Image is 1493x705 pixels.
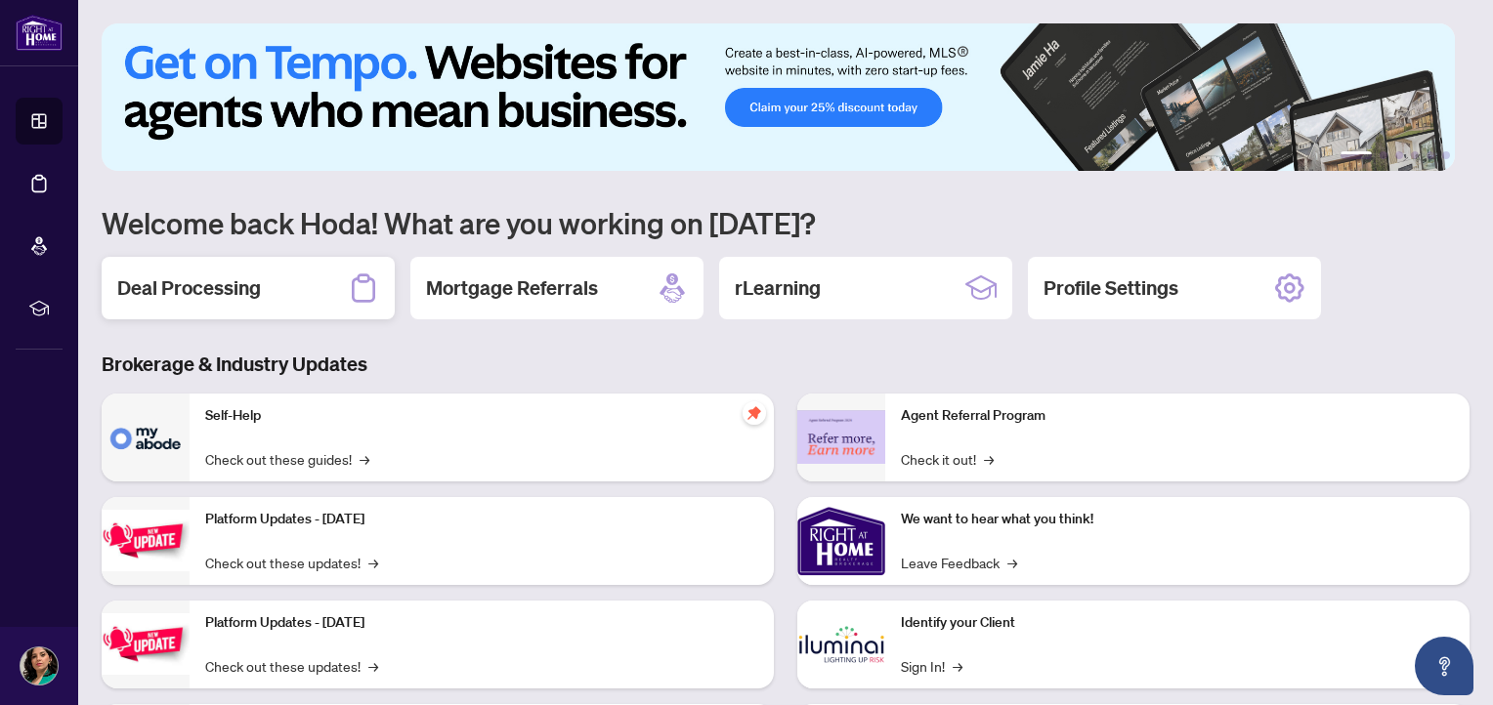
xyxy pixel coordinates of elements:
h1: Welcome back Hoda! What are you working on [DATE]? [102,204,1470,241]
span: → [368,655,378,677]
span: → [368,552,378,573]
button: 1 [1341,151,1372,159]
p: Platform Updates - [DATE] [205,509,758,530]
img: Platform Updates - July 21, 2025 [102,510,190,571]
h2: Mortgage Referrals [426,274,598,302]
img: Identify your Client [797,601,885,688]
a: Check out these updates!→ [205,552,378,573]
img: We want to hear what you think! [797,497,885,585]
a: Check out these guides!→ [205,448,369,470]
a: Check it out!→ [901,448,994,470]
span: → [953,655,962,677]
a: Sign In!→ [901,655,962,677]
button: 3 [1395,151,1403,159]
p: Identify your Client [901,612,1454,634]
a: Check out these updates!→ [205,655,378,677]
p: Self-Help [205,405,758,427]
button: 6 [1442,151,1450,159]
img: Profile Icon [21,647,58,684]
img: Agent Referral Program [797,410,885,464]
h2: Profile Settings [1044,274,1178,302]
h2: rLearning [735,274,821,302]
p: Agent Referral Program [901,405,1454,427]
img: Self-Help [102,394,190,481]
h3: Brokerage & Industry Updates [102,351,1470,378]
span: → [1007,552,1017,573]
span: pushpin [743,401,766,425]
button: 4 [1411,151,1419,159]
p: Platform Updates - [DATE] [205,612,758,634]
a: Leave Feedback→ [901,552,1017,573]
button: Open asap [1415,637,1473,695]
h2: Deal Processing [117,274,261,302]
button: 5 [1427,151,1434,159]
p: We want to hear what you think! [901,509,1454,530]
span: → [984,448,994,470]
span: → [360,448,369,470]
button: 2 [1380,151,1387,159]
img: Platform Updates - July 8, 2025 [102,613,190,675]
img: Slide 0 [102,23,1455,171]
img: logo [16,15,63,51]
